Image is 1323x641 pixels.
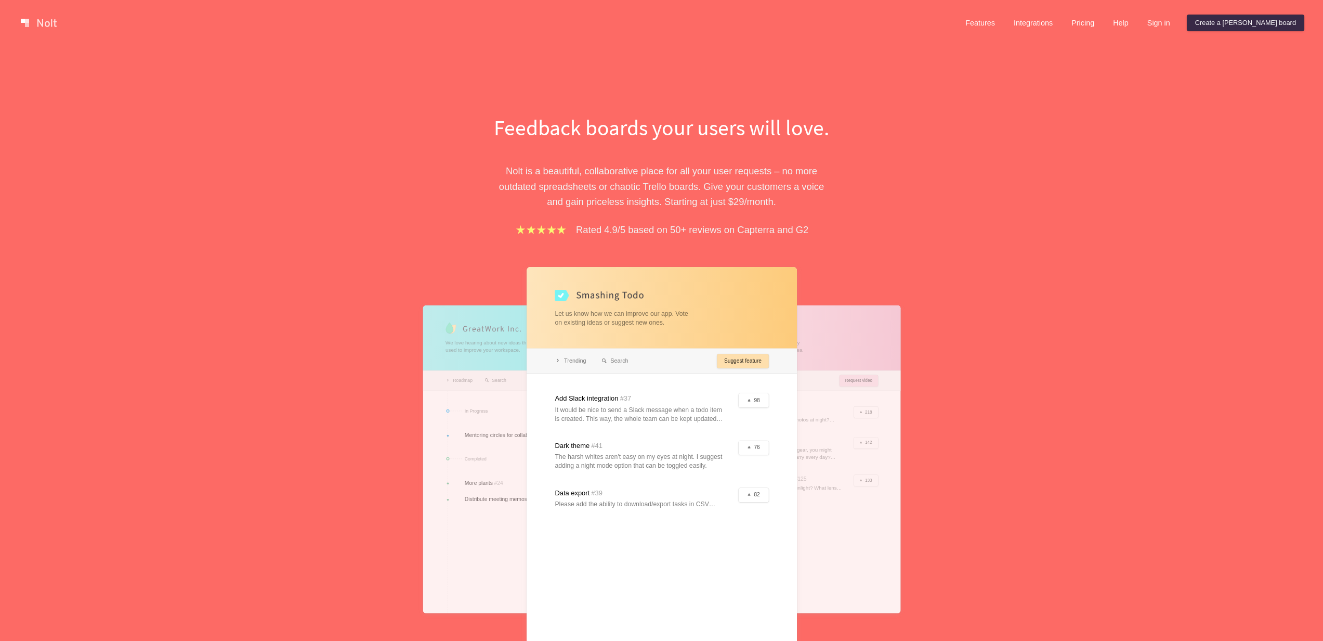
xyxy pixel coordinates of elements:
[1105,15,1137,31] a: Help
[482,163,841,209] p: Nolt is a beautiful, collaborative place for all your user requests – no more outdated spreadshee...
[1005,15,1061,31] a: Integrations
[1139,15,1178,31] a: Sign in
[1187,15,1304,31] a: Create a [PERSON_NAME] board
[1063,15,1103,31] a: Pricing
[515,224,568,236] img: stars.b067e34983.png
[957,15,1003,31] a: Features
[576,222,808,237] p: Rated 4.9/5 based on 50+ reviews on Capterra and G2
[482,112,841,143] h1: Feedback boards your users will love.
